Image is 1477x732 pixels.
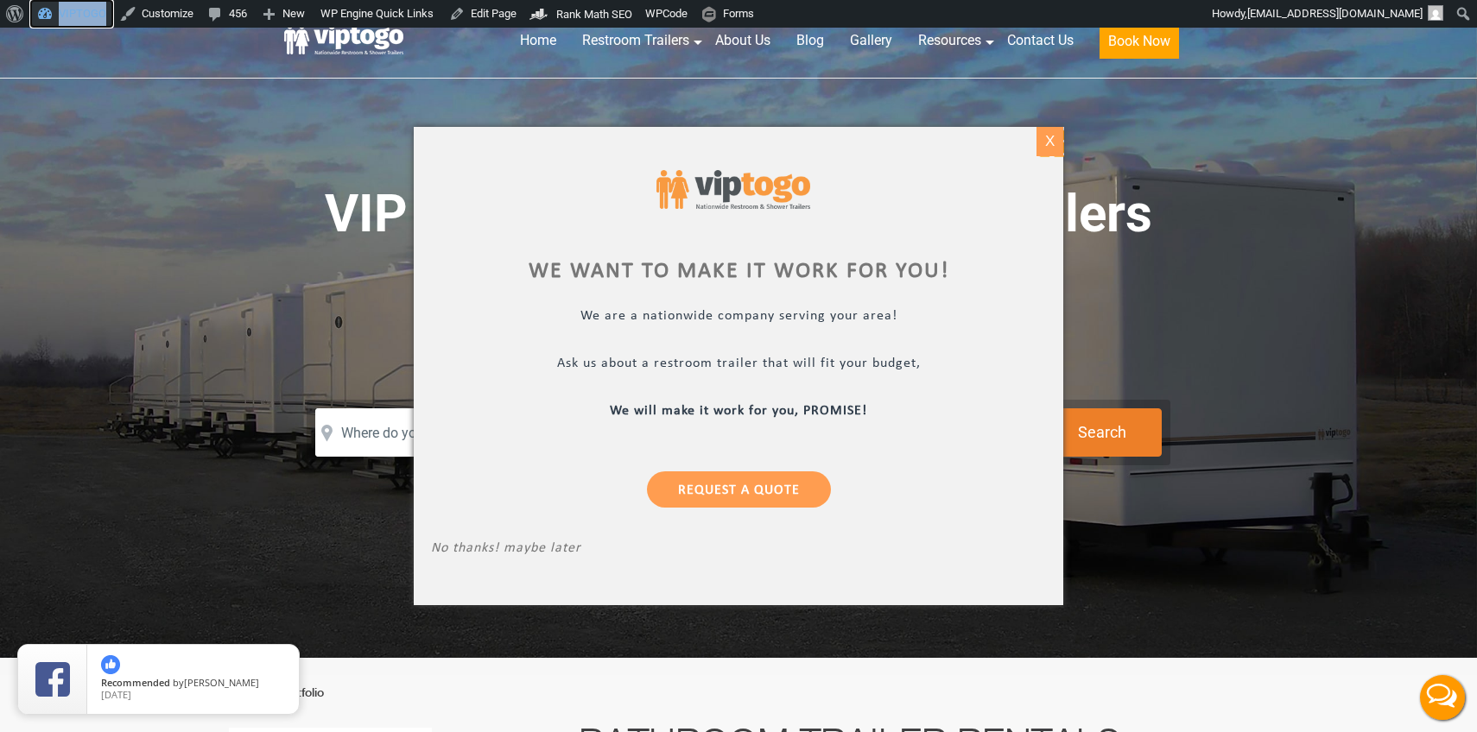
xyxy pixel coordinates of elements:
p: No thanks! maybe later [431,540,1046,560]
p: Ask us about a restroom trailer that will fit your budget, [431,356,1046,375]
span: by [101,678,285,690]
span: [EMAIL_ADDRESS][DOMAIN_NAME] [1247,7,1423,20]
p: We are a nationwide company serving your area! [431,308,1046,328]
span: [DATE] [101,688,131,701]
b: We will make it work for you, PROMISE! [610,404,867,418]
span: Recommended [101,676,170,689]
button: Live Chat [1408,663,1477,732]
span: Rank Math SEO [556,8,632,21]
div: We want to make it work for you! [431,262,1046,282]
img: viptogo logo [656,170,810,209]
div: X [1036,127,1063,156]
img: Review Rating [35,662,70,697]
span: [PERSON_NAME] [184,676,259,689]
a: Request a Quote [647,471,831,508]
img: thumbs up icon [101,655,120,674]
